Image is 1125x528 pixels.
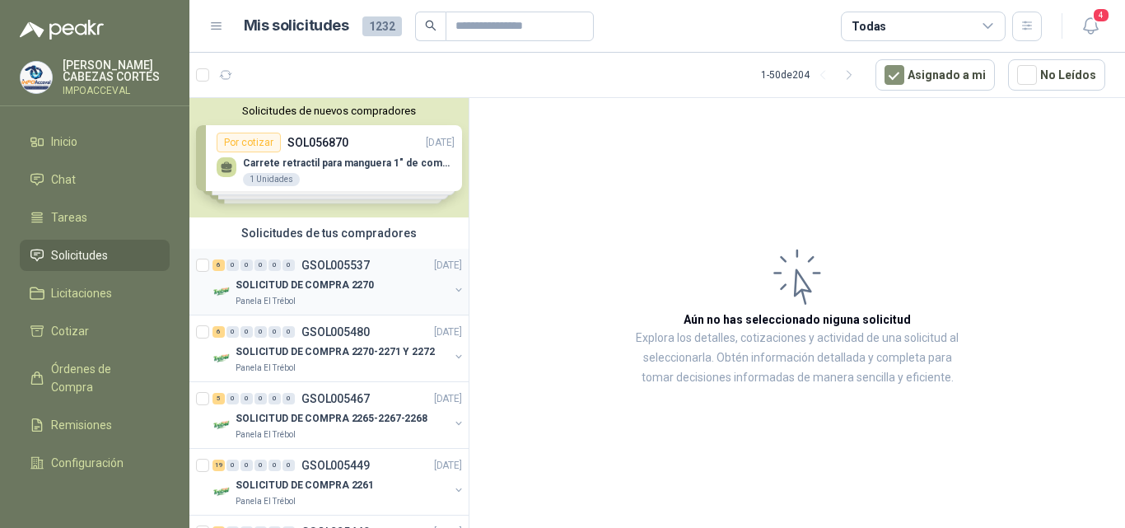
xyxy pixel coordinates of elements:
a: Licitaciones [20,278,170,309]
p: IMPOACCEVAL [63,86,170,96]
span: Configuración [51,454,124,472]
div: 6 [212,259,225,271]
div: 0 [254,259,267,271]
div: 0 [240,393,253,404]
img: Company Logo [212,482,232,502]
div: 0 [268,393,281,404]
p: Panela El Trébol [236,428,296,442]
h3: Aún no has seleccionado niguna solicitud [684,311,911,329]
p: Panela El Trébol [236,362,296,375]
span: Órdenes de Compra [51,360,154,396]
p: GSOL005537 [301,259,370,271]
div: 0 [226,259,239,271]
div: Solicitudes de nuevos compradoresPor cotizarSOL056870[DATE] Carrete retractil para manguera 1" de... [189,98,469,217]
span: Cotizar [51,322,89,340]
div: 0 [268,326,281,338]
img: Logo peakr [20,20,104,40]
a: Chat [20,164,170,195]
div: 1 - 50 de 204 [761,62,862,88]
div: Todas [852,17,886,35]
div: 0 [240,460,253,471]
button: Solicitudes de nuevos compradores [196,105,462,117]
span: 1232 [362,16,402,36]
p: [DATE] [434,325,462,340]
p: GSOL005480 [301,326,370,338]
a: Remisiones [20,409,170,441]
img: Company Logo [212,348,232,368]
img: Company Logo [212,282,232,301]
p: SOLICITUD DE COMPRA 2270 [236,278,374,293]
span: Licitaciones [51,284,112,302]
a: Configuración [20,447,170,479]
button: Asignado a mi [875,59,995,91]
div: 0 [268,259,281,271]
span: Tareas [51,208,87,227]
a: Cotizar [20,315,170,347]
div: 6 [212,326,225,338]
div: 0 [254,460,267,471]
a: Manuales y ayuda [20,485,170,516]
a: Solicitudes [20,240,170,271]
div: 19 [212,460,225,471]
img: Company Logo [212,415,232,435]
div: 0 [254,326,267,338]
p: [DATE] [434,258,462,273]
p: SOLICITUD DE COMPRA 2261 [236,478,374,493]
p: GSOL005449 [301,460,370,471]
a: 6 0 0 0 0 0 GSOL005480[DATE] Company LogoSOLICITUD DE COMPRA 2270-2271 Y 2272Panela El Trébol [212,322,465,375]
p: [DATE] [434,458,462,474]
a: Órdenes de Compra [20,353,170,403]
p: GSOL005467 [301,393,370,404]
span: Remisiones [51,416,112,434]
p: Panela El Trébol [236,495,296,508]
h1: Mis solicitudes [244,14,349,38]
p: SOLICITUD DE COMPRA 2270-2271 Y 2272 [236,344,435,360]
button: No Leídos [1008,59,1105,91]
span: search [425,20,436,31]
img: Company Logo [21,62,52,93]
div: 0 [226,393,239,404]
p: [DATE] [434,391,462,407]
div: 0 [282,460,295,471]
p: [PERSON_NAME] CABEZAS CORTES [63,59,170,82]
div: 0 [282,326,295,338]
div: 0 [226,326,239,338]
div: 0 [282,259,295,271]
p: SOLICITUD DE COMPRA 2265-2267-2268 [236,411,427,427]
div: 0 [240,326,253,338]
span: Solicitudes [51,246,108,264]
button: 4 [1076,12,1105,41]
div: 0 [240,259,253,271]
a: 6 0 0 0 0 0 GSOL005537[DATE] Company LogoSOLICITUD DE COMPRA 2270Panela El Trébol [212,255,465,308]
a: 19 0 0 0 0 0 GSOL005449[DATE] Company LogoSOLICITUD DE COMPRA 2261Panela El Trébol [212,456,465,508]
a: 5 0 0 0 0 0 GSOL005467[DATE] Company LogoSOLICITUD DE COMPRA 2265-2267-2268Panela El Trébol [212,389,465,442]
span: Chat [51,171,76,189]
div: 0 [254,393,267,404]
span: Inicio [51,133,77,151]
p: Explora los detalles, cotizaciones y actividad de una solicitud al seleccionarla. Obtén informaci... [634,329,960,388]
div: 0 [226,460,239,471]
div: Solicitudes de tus compradores [189,217,469,249]
a: Tareas [20,202,170,233]
p: Panela El Trébol [236,295,296,308]
div: 0 [282,393,295,404]
span: 4 [1092,7,1110,23]
div: 0 [268,460,281,471]
div: 5 [212,393,225,404]
a: Inicio [20,126,170,157]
